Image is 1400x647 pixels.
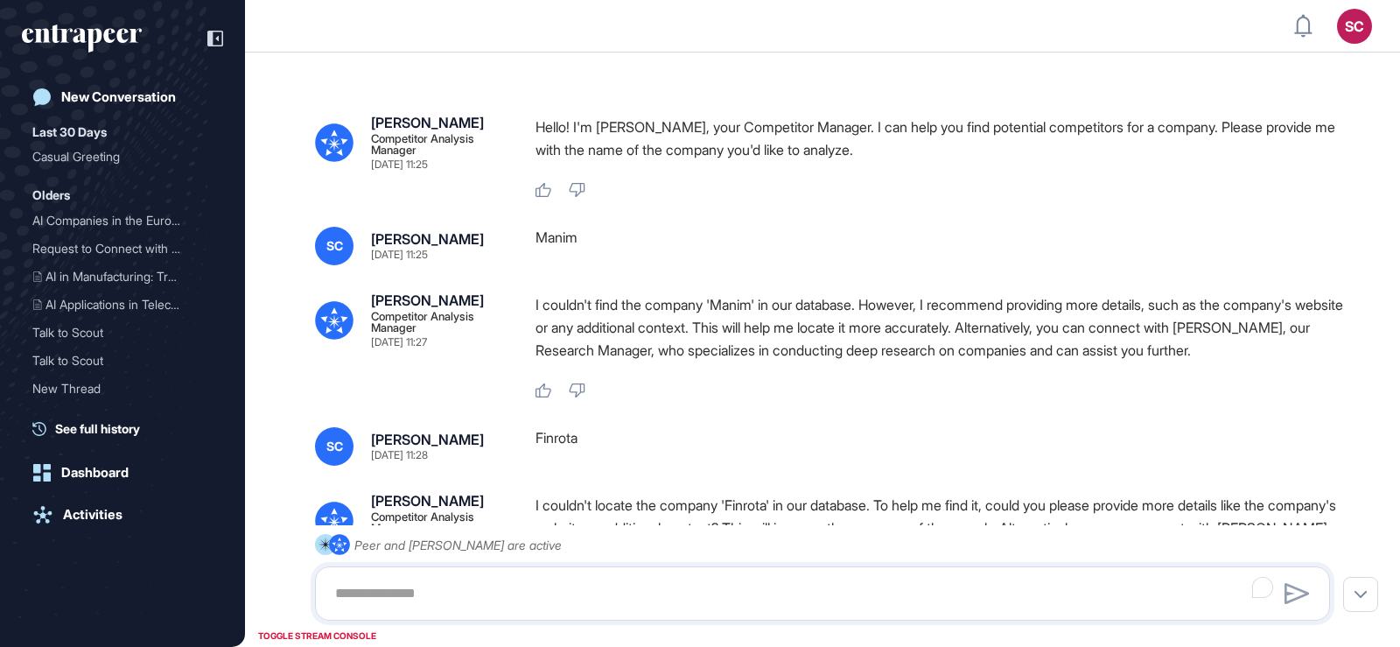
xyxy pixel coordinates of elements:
div: [PERSON_NAME] [371,293,484,307]
button: SC [1337,9,1372,44]
span: See full history [55,419,140,438]
div: Casual Greeting [32,143,213,171]
div: [DATE] 11:28 [371,450,428,461]
div: Activities [63,507,122,523]
div: [DATE] 11:27 [371,337,427,348]
div: Competitor Analysis Manager [371,311,507,334]
div: Talk to Scout [32,347,199,375]
span: SC [326,440,343,454]
div: AI in Manufacturing: Tran... [32,263,199,291]
div: AI Applications in Teleco... [32,291,199,319]
div: [DATE] 11:25 [371,159,428,170]
div: New Thread [32,375,213,403]
div: [PERSON_NAME] [371,433,484,447]
div: Talk to Scout [32,347,213,375]
div: New Thread [32,375,199,403]
textarea: To enrich screen reader interactions, please activate Accessibility in Grammarly extension settings [325,576,1320,611]
div: AI Applications in Telecommunications: A Comprehensive Scouting Report [32,291,213,319]
div: [PERSON_NAME] [371,494,484,508]
div: Request to Connect with T... [32,235,199,263]
div: AI Companies in the Europ... [32,207,199,235]
div: Finrota [535,427,1344,466]
div: Dashboard [61,465,129,481]
div: Request to Connect with Tracy [32,235,213,263]
div: Competitor Analysis Manager [371,511,507,534]
a: Dashboard [22,455,223,490]
div: [DATE] 11:25 [371,250,428,260]
div: Manim [535,227,1344,265]
div: Casual Greeting [32,143,199,171]
span: SC [326,239,343,253]
a: New Conversation [22,80,223,115]
p: Hello! I'm [PERSON_NAME], your Competitor Manager. I can help you find potential competitors for ... [535,116,1344,161]
div: Recent Use Cases of Gold ... [32,403,199,431]
p: I couldn't locate the company 'Finrota' in our database. To help me find it, could you please pro... [535,494,1344,562]
div: Last 30 Days [32,122,107,143]
p: I couldn't find the company 'Manim' in our database. However, I recommend providing more details,... [535,293,1344,362]
div: Talk to Scout [32,319,199,347]
div: [PERSON_NAME] [371,232,484,246]
div: TOGGLE STREAM CONSOLE [254,625,381,647]
div: Peer and [PERSON_NAME] are active [354,534,562,556]
div: entrapeer-logo [22,25,142,53]
div: Olders [32,185,70,206]
div: New Conversation [61,89,176,105]
div: AI in Manufacturing: Transforming Processes and Enhancing Efficiency [32,263,213,291]
div: [PERSON_NAME] [371,116,484,130]
div: Competitor Analysis Manager [371,133,507,156]
div: Talk to Scout [32,319,213,347]
div: Recent Use Cases of Gold in the Financial Landscape [32,403,213,431]
a: See full history [32,419,223,438]
a: Activities [22,497,223,532]
div: AI Companies in the European Finance Industry [32,207,213,235]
